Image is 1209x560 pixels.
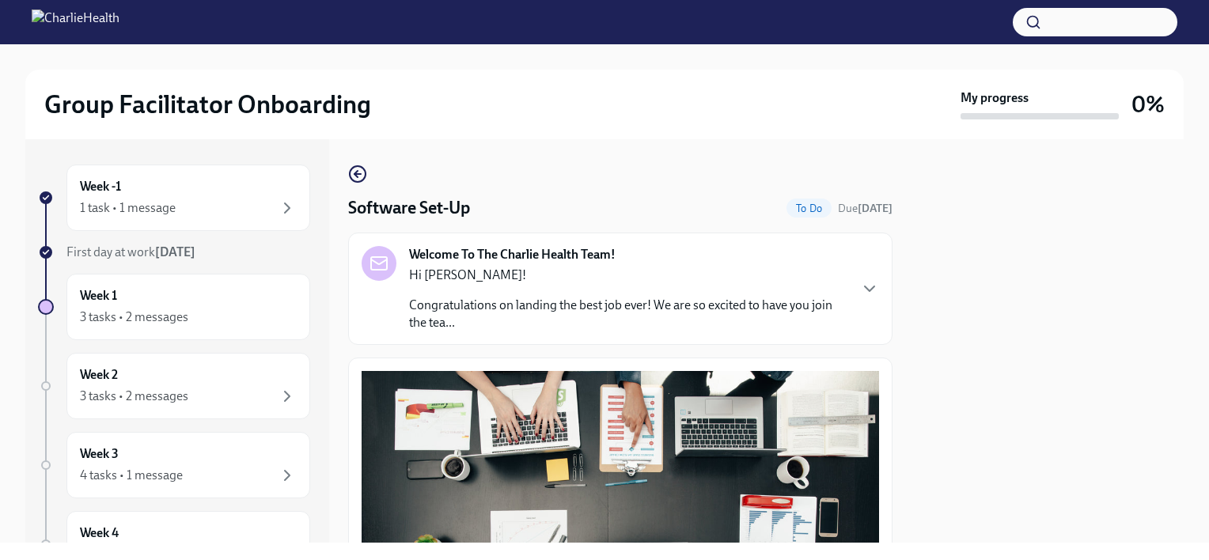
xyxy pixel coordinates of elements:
span: To Do [786,202,832,214]
h6: Week 1 [80,287,117,305]
h4: Software Set-Up [348,196,470,220]
strong: [DATE] [858,202,893,215]
div: 4 tasks • 1 message [80,467,183,484]
p: Congratulations on landing the best job ever! We are so excited to have you join the tea... [409,297,847,331]
a: First day at work[DATE] [38,244,310,261]
h6: Week 2 [80,366,118,384]
img: CharlieHealth [32,9,119,35]
p: Hi [PERSON_NAME]! [409,267,847,284]
a: Week 13 tasks • 2 messages [38,274,310,340]
h2: Group Facilitator Onboarding [44,89,371,120]
div: 3 tasks • 2 messages [80,308,188,326]
strong: Welcome To The Charlie Health Team! [409,246,616,263]
strong: [DATE] [155,244,195,259]
a: Week -11 task • 1 message [38,165,310,231]
span: September 3rd, 2025 09:00 [838,201,893,216]
h6: Week 3 [80,445,119,463]
div: 1 task • 1 message [80,199,176,217]
div: 3 tasks • 2 messages [80,388,188,405]
h6: Week -1 [80,178,121,195]
a: Week 23 tasks • 2 messages [38,353,310,419]
span: First day at work [66,244,195,259]
span: Due [838,202,893,215]
h6: Week 4 [80,524,119,542]
strong: My progress [961,89,1029,107]
h3: 0% [1131,90,1165,119]
a: Week 34 tasks • 1 message [38,432,310,498]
